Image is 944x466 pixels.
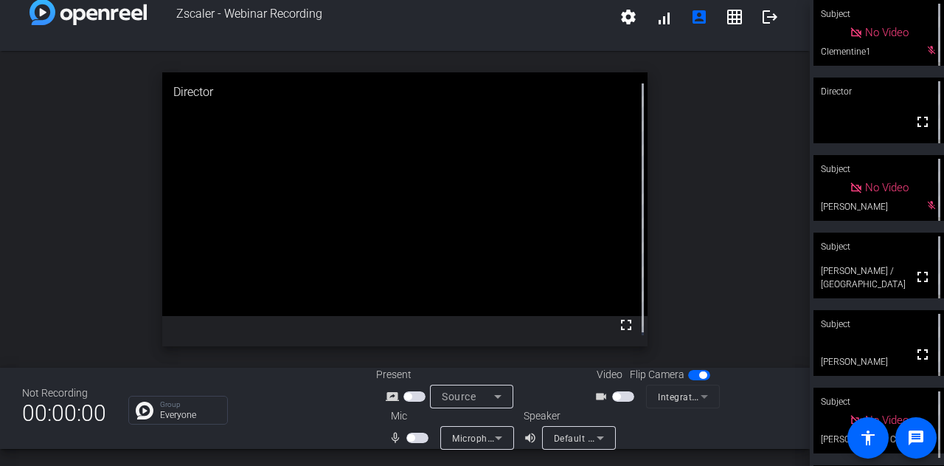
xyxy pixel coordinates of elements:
mat-icon: settings [619,8,637,26]
mat-icon: screen_share_outline [386,388,403,405]
mat-icon: volume_up [524,429,541,447]
span: No Video [865,26,909,39]
mat-icon: grid_on [726,8,743,26]
mat-icon: fullscreen [617,316,635,334]
div: Director [813,78,944,106]
mat-icon: mic_none [389,429,406,447]
div: Subject [813,155,944,183]
div: Subject [813,310,944,338]
mat-icon: accessibility [859,429,877,447]
mat-icon: fullscreen [914,268,931,286]
div: Director [162,72,648,112]
span: No Video [865,181,909,194]
img: Chat Icon [136,402,153,419]
div: Not Recording [22,386,106,401]
span: Source [442,391,476,402]
mat-icon: account_box [690,8,708,26]
span: Microphone Array (AMD Audio Device) [452,432,617,444]
div: Subject [813,388,944,416]
mat-icon: message [907,429,925,447]
div: Subject [813,233,944,261]
mat-icon: videocam_outline [594,388,612,405]
mat-icon: logout [761,8,779,26]
span: Video [597,367,622,383]
mat-icon: fullscreen [914,346,931,363]
div: Mic [376,408,524,424]
span: Default - Speakers (Realtek(R) Audio) [554,432,713,444]
div: Present [376,367,524,383]
span: 00:00:00 [22,395,106,431]
span: Flip Camera [630,367,684,383]
div: Speaker [524,408,612,424]
p: Group [160,401,220,408]
mat-icon: fullscreen [914,113,931,131]
p: Everyone [160,411,220,419]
